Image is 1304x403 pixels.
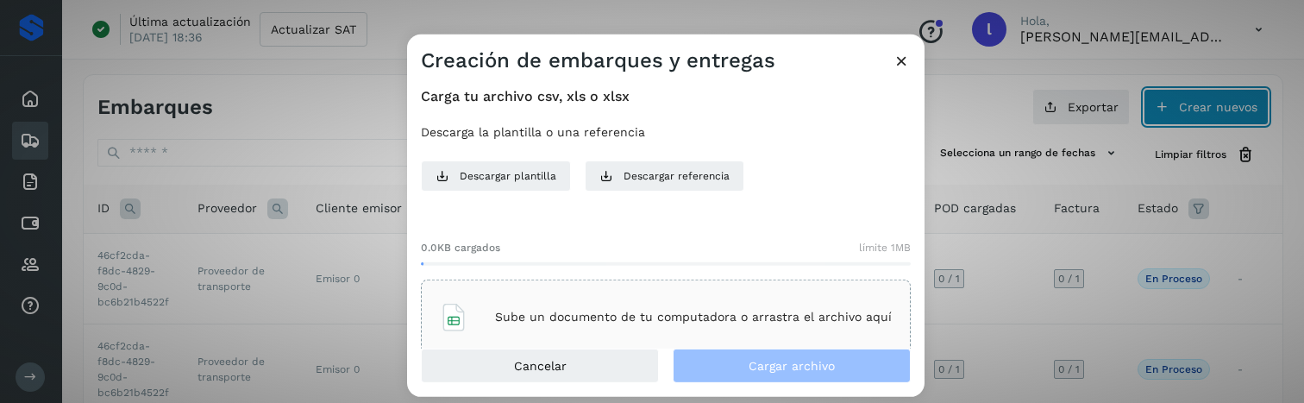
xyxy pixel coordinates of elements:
span: 0.0KB cargados [421,239,500,255]
span: Descargar plantilla [460,167,556,183]
h3: Creación de embarques y entregas [421,47,775,72]
span: Cargar archivo [749,360,835,372]
span: Cancelar [514,360,567,372]
p: Sube un documento de tu computadora o arrastra el archivo aquí [495,310,892,324]
h4: Carga tu archivo csv, xls o xlsx [421,87,911,104]
button: Cancelar [421,349,659,383]
button: Descargar referencia [585,160,744,191]
span: Descargar referencia [624,167,730,183]
button: Descargar plantilla [421,160,571,191]
span: límite 1MB [859,239,911,255]
p: Descarga la plantilla o una referencia [421,125,911,140]
button: Cargar archivo [673,349,911,383]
